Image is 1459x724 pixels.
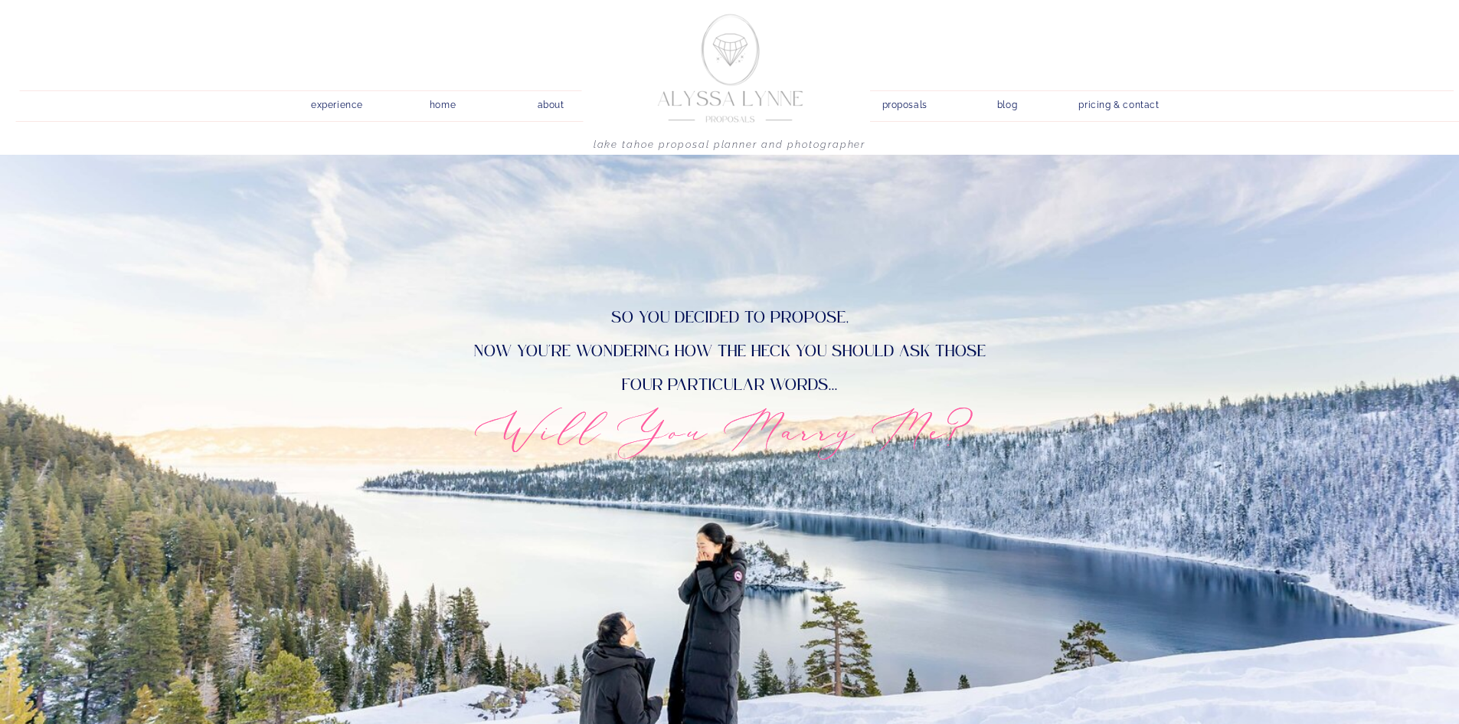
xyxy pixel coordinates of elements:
[529,95,573,110] a: about
[493,139,967,158] h1: Lake Tahoe Proposal Planner and Photographer
[301,95,374,110] a: experience
[1073,95,1166,116] a: pricing & contact
[986,95,1029,110] a: blog
[415,301,1045,398] p: So you decided to propose, now you're wondering how the heck you should ask those four particular...
[378,398,1081,461] h2: Will You Marry Me?
[882,95,926,110] a: proposals
[421,95,465,110] a: home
